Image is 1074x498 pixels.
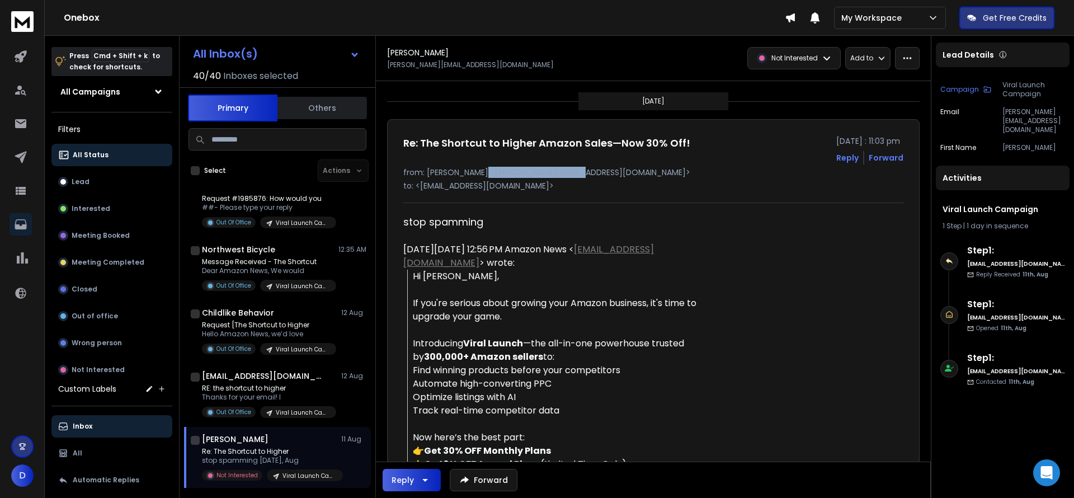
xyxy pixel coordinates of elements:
button: Primary [188,95,277,121]
p: Viral Launch Campaign [1002,81,1065,98]
span: 11th, Aug [1001,324,1026,332]
p: [DATE] [642,97,665,106]
p: Dear Amazon News, We would [202,266,336,275]
p: Out Of Office [216,281,251,290]
p: Lead Details [943,49,994,60]
a: [EMAIL_ADDRESS][DOMAIN_NAME] [403,243,654,269]
h1: Childlike Behavior [202,307,274,318]
p: Out of office [72,312,118,321]
p: Email [940,107,959,134]
button: Lead [51,171,172,193]
button: Automatic Replies [51,469,172,491]
p: My Workspace [841,12,906,24]
div: If you're serious about growing your Amazon business, it's time to upgrade your game. [413,297,730,323]
button: Reply [383,469,441,491]
p: [PERSON_NAME][EMAIL_ADDRESS][DOMAIN_NAME] [1002,107,1065,134]
h3: Filters [51,121,172,137]
h6: Step 1 : [967,244,1065,257]
p: 11 Aug [341,435,366,444]
p: stop spamming [DATE], Aug [202,456,336,465]
h1: Onebox [64,11,785,25]
p: Closed [72,285,97,294]
p: Hello Amazon News, we’d love [202,330,336,339]
h3: Custom Labels [58,383,116,394]
p: Thanks for your email! I [202,393,336,402]
button: Inbox [51,415,172,438]
button: Closed [51,278,172,300]
span: 11th, Aug [1009,378,1034,386]
p: 12:35 AM [338,245,366,254]
strong: Get 30% OFF Monthly Plans [424,444,551,457]
p: First Name [940,143,976,152]
p: Not Interested [72,365,125,374]
button: Meeting Completed [51,251,172,274]
p: [PERSON_NAME][EMAIL_ADDRESS][DOMAIN_NAME] [387,60,554,69]
p: Reply Received [976,270,1048,279]
p: Re: The Shortcut to Higher [202,447,336,456]
div: Introducing —the all-in-one powerhouse trusted by to: [413,337,730,364]
p: Out Of Office [216,345,251,353]
button: Not Interested [51,359,172,381]
h1: Northwest Bicycle [202,244,275,255]
h6: Step 1 : [967,298,1065,311]
h1: Re: The Shortcut to Higher Amazon Sales—Now 30% Off! [403,135,690,151]
p: Viral Launch Campaign [276,345,329,354]
img: logo [11,11,34,32]
div: Activities [936,166,1070,190]
p: Request #1985876: How would you [202,194,336,203]
div: Track real-time competitor data [413,404,730,417]
button: Out of office [51,305,172,327]
div: Now here’s the best part: [413,431,730,444]
p: Add to [850,54,873,63]
h1: [EMAIL_ADDRESS][DOMAIN_NAME] [202,370,325,382]
p: Press to check for shortcuts. [69,50,160,73]
button: Get Free Credits [959,7,1054,29]
button: All Inbox(s) [184,43,369,65]
h6: Step 1 : [967,351,1065,365]
p: ##- Please type your reply [202,203,336,212]
button: Wrong person [51,332,172,354]
strong: 300,000+ Amazon sellers [424,350,543,363]
h1: Viral Launch Campaign [943,204,1063,215]
button: All [51,442,172,464]
p: Request [The Shortcut to Higher [202,321,336,330]
p: Viral Launch Campaign [276,219,329,227]
label: Select [204,166,226,175]
p: Meeting Booked [72,231,130,240]
p: Inbox [73,422,92,431]
p: Contacted [976,378,1034,386]
p: Message Received - The Shortcut [202,257,336,266]
p: Campaign [940,85,979,94]
p: [DATE] : 11:03 pm [836,135,903,147]
p: RE: the shortcut to higher [202,384,336,393]
div: Reply [392,474,414,486]
span: Cmd + Shift + k [92,49,149,62]
p: All [73,449,82,458]
span: 1 Step [943,221,962,231]
p: Viral Launch Campaign [282,472,336,480]
h6: [EMAIL_ADDRESS][DOMAIN_NAME] [967,367,1065,375]
p: All Status [73,151,109,159]
p: Lead [72,177,89,186]
h1: [PERSON_NAME] [387,47,449,58]
button: Others [277,96,367,120]
h1: All Inbox(s) [193,48,258,59]
button: Reply [836,152,859,163]
div: 👉 👉 (Limited Time Only) [413,444,730,471]
button: All Campaigns [51,81,172,103]
div: Find winning products before your competitors [413,364,730,377]
button: D [11,464,34,487]
span: 11th, Aug [1023,270,1048,279]
strong: Or 40% OFF Annual Plans [424,458,540,471]
h6: [EMAIL_ADDRESS][DOMAIN_NAME] [967,313,1065,322]
div: stop spamming [403,214,730,229]
p: [PERSON_NAME] [1002,143,1065,152]
h3: Inboxes selected [223,69,298,83]
p: Automatic Replies [73,476,139,485]
p: Not Interested [216,471,258,480]
p: Get Free Credits [983,12,1047,24]
div: Open Intercom Messenger [1033,459,1060,486]
p: Viral Launch Campaign [276,408,329,417]
p: 12 Aug [341,308,366,317]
